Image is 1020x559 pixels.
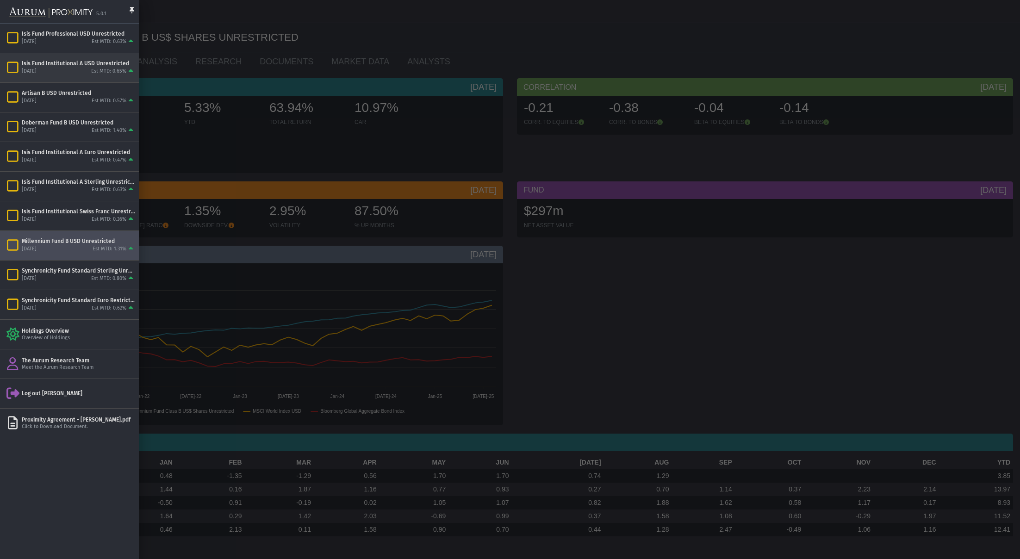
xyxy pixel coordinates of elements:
[93,246,126,253] div: Est MTD: 1.31%
[22,186,37,193] div: [DATE]
[9,2,93,23] img: Aurum-Proximity%20white.svg
[22,178,135,186] div: Isis Fund Institutional A Sterling Unrestricted
[92,157,126,164] div: Est MTD: 0.47%
[22,416,135,423] div: Proximity Agreement - [PERSON_NAME].pdf
[22,423,135,430] div: Click to Download Document.
[92,127,126,134] div: Est MTD: 1.40%
[22,335,135,342] div: Overview of Holdings
[22,357,135,364] div: The Aurum Research Team
[22,237,135,245] div: Millennium Fund B USD Unrestricted
[22,38,37,45] div: [DATE]
[92,38,126,45] div: Est MTD: 0.63%
[22,157,37,164] div: [DATE]
[22,267,135,274] div: Synchronicity Fund Standard Sterling Unrestricted
[22,30,135,37] div: Isis Fund Professional USD Unrestricted
[91,275,126,282] div: Est MTD: 0.80%
[22,390,135,397] div: Log out [PERSON_NAME]
[92,98,126,105] div: Est MTD: 0.57%
[91,68,126,75] div: Est MTD: 0.65%
[22,98,37,105] div: [DATE]
[22,208,135,215] div: Isis Fund Institutional Swiss Franc Unrestricted
[92,186,126,193] div: Est MTD: 0.63%
[22,127,37,134] div: [DATE]
[22,246,37,253] div: [DATE]
[22,305,37,312] div: [DATE]
[22,149,135,156] div: Isis Fund Institutional A Euro Unrestricted
[22,364,135,371] div: Meet the Aurum Research Team
[22,216,37,223] div: [DATE]
[22,119,135,126] div: Doberman Fund B USD Unrestricted
[22,327,135,335] div: Holdings Overview
[22,89,135,97] div: Artisan B USD Unrestricted
[92,305,126,312] div: Est MTD: 0.62%
[22,68,37,75] div: [DATE]
[96,11,106,18] div: 5.0.1
[22,275,37,282] div: [DATE]
[22,297,135,304] div: Synchronicity Fund Standard Euro Restricted
[92,216,126,223] div: Est MTD: 0.36%
[22,60,135,67] div: Isis Fund Institutional A USD Unrestricted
